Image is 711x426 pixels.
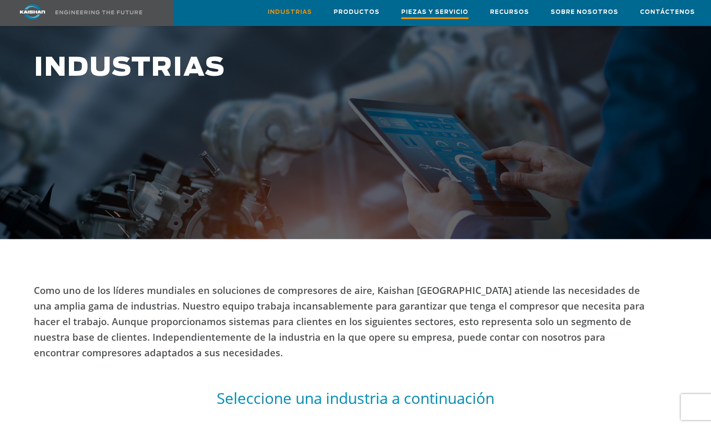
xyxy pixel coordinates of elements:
[490,7,529,17] span: Recursos
[401,7,468,19] span: Piezas y servicio
[268,0,312,24] a: Industrias
[401,0,468,26] a: Piezas y servicio
[34,282,648,360] p: Como uno de los líderes mundiales en soluciones de compresores de aire, Kaishan [GEOGRAPHIC_DATA]...
[551,0,618,24] a: Sobre nosotros
[55,10,142,14] img: Diseñando el futuro
[268,7,312,17] span: Industrias
[34,388,678,408] h5: Seleccione una industria a continuación
[334,0,380,24] a: Productos
[490,0,529,24] a: Recursos
[34,54,568,83] h1: INDUSTRIAS
[640,7,695,17] span: Contáctenos
[334,7,380,17] span: Productos
[551,7,618,17] span: Sobre nosotros
[640,0,695,24] a: Contáctenos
